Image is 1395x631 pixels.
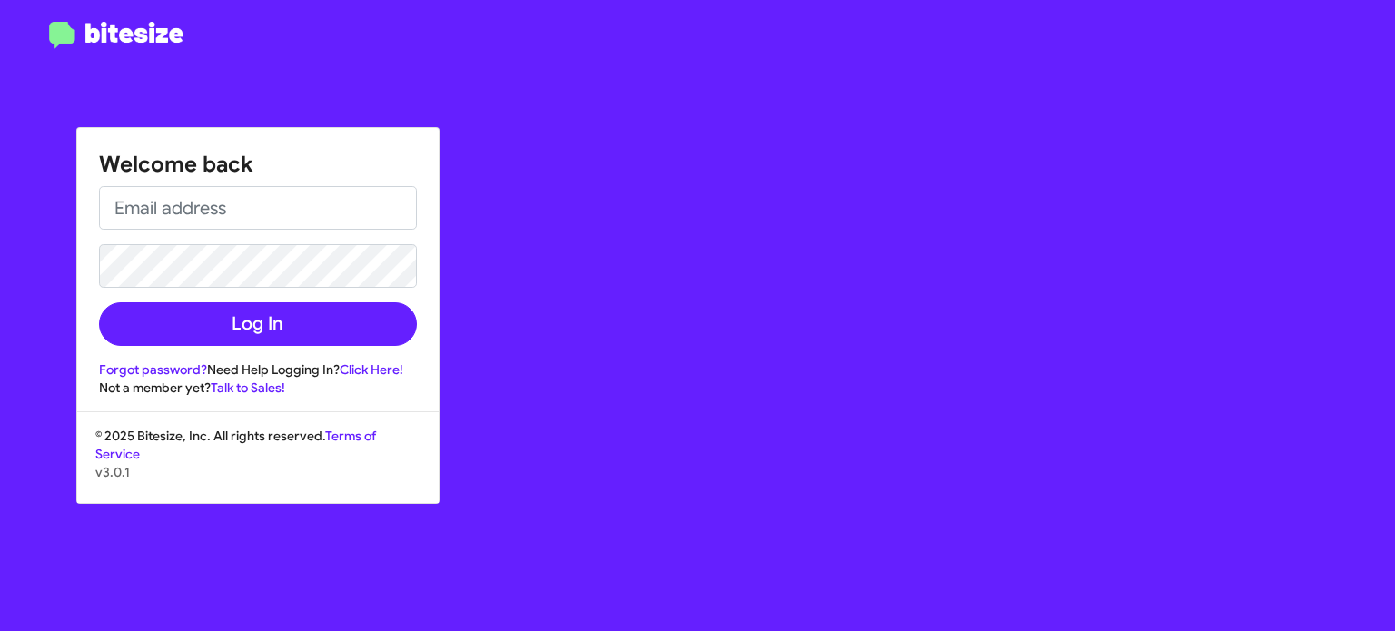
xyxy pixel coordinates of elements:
button: Log In [99,302,417,346]
input: Email address [99,186,417,230]
a: Forgot password? [99,361,207,378]
p: v3.0.1 [95,463,420,481]
h1: Welcome back [99,150,417,179]
a: Click Here! [340,361,403,378]
a: Terms of Service [95,428,376,462]
div: © 2025 Bitesize, Inc. All rights reserved. [77,427,439,503]
a: Talk to Sales! [211,380,285,396]
div: Not a member yet? [99,379,417,397]
div: Need Help Logging In? [99,360,417,379]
